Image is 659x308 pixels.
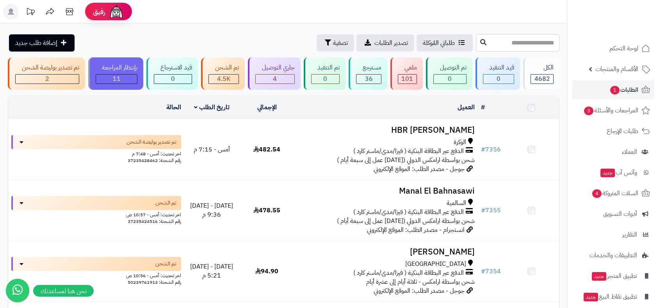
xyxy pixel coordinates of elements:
h3: [PERSON_NAME] [297,247,475,256]
a: تطبيق المتجرجديد [572,267,654,285]
span: 4 [273,74,277,84]
div: بإنتظار المراجعة [96,63,138,72]
span: طلباتي المُوكلة [423,38,455,48]
span: السالمية [447,199,466,208]
div: ملغي [398,63,417,72]
span: الطلبات [609,84,638,95]
div: تم التنفيذ [311,63,340,72]
a: طلباتي المُوكلة [417,34,473,52]
a: تم الشحن 4.5K [199,57,246,90]
a: وآتس آبجديد [572,163,654,182]
div: اخر تحديث: أمس - 7:48 م [11,149,181,157]
span: 482.54 [253,145,280,154]
a: العملاء [572,142,654,161]
span: 0 [323,74,327,84]
a: تطبيق نقاط البيعجديد [572,287,654,306]
div: 0 [434,75,466,84]
span: تصدير الطلبات [374,38,408,48]
a: قيد الاسترجاع 0 [145,57,199,90]
span: تصفية [333,38,348,48]
a: المراجعات والأسئلة3 [572,101,654,120]
a: # [481,103,485,112]
span: رقم الشحنة: 37235424516 [128,218,181,225]
span: 3 [584,107,593,115]
span: تطبيق نقاط البيع [583,291,637,302]
a: إضافة طلب جديد [9,34,75,52]
a: التطبيقات والخدمات [572,246,654,265]
span: # [481,145,485,154]
span: شحن بواسطة ارامكس الدولي ([DATE] عمل إلى سبعة أيام ) [337,216,475,226]
span: جوجل - مصدر الطلب: الموقع الإلكتروني [374,164,465,174]
a: تم التوصيل 0 [424,57,474,90]
div: 0 [483,75,514,84]
span: [DATE] - [DATE] 5:21 م [190,262,233,280]
div: الكل [531,63,554,72]
span: رقم الشحنة: 50239761913 [128,279,181,286]
span: 478.55 [253,206,280,215]
img: ai-face.png [109,4,124,20]
a: أدوات التسويق [572,205,654,223]
span: 0 [171,74,175,84]
span: جديد [584,293,598,301]
a: الطلبات1 [572,80,654,99]
div: 36 [356,75,381,84]
div: تم التوصيل [433,63,467,72]
div: قيد الاسترجاع [154,63,192,72]
span: تطبيق المتجر [591,271,637,281]
div: جاري التوصيل [255,63,295,72]
a: السلات المتروكة4 [572,184,654,203]
a: مسترجع 36 [347,57,389,90]
span: الوكرة [454,138,466,147]
a: تم تصدير بوليصة الشحن 2 [6,57,87,90]
div: 4 [256,75,294,84]
span: رقم الشحنة: 37235428462 [128,157,181,164]
div: 0 [154,75,192,84]
span: شحن بواسطة ارامكس - ثلاثة أيام إلى عشرة أيام [366,277,475,287]
span: تم الشحن [155,199,176,207]
span: الدفع عبر البطاقة البنكية ( فيزا/مدى/ماستر كارد ) [353,147,464,156]
span: وآتس آب [600,167,637,178]
span: 1 [610,86,620,94]
span: جديد [600,169,615,177]
a: تصدير الطلبات [356,34,414,52]
span: 2 [45,74,49,84]
span: رفيق [93,7,105,16]
div: 11 [96,75,137,84]
span: الأقسام والمنتجات [595,64,638,75]
span: 4682 [534,74,550,84]
span: تم تصدير بوليصة الشحن [126,138,176,146]
span: التقارير [622,229,637,240]
span: طلبات الإرجاع [607,126,638,137]
div: 0 [312,75,340,84]
img: logo-2.png [606,20,652,36]
h3: HBR [PERSON_NAME] [297,126,475,135]
span: المراجعات والأسئلة [583,105,638,116]
span: أدوات التسويق [603,208,637,219]
span: السلات المتروكة [591,188,638,199]
a: الحالة [166,103,181,112]
span: أمس - 7:15 م [194,145,230,154]
a: طلبات الإرجاع [572,122,654,141]
div: قيد التنفيذ [483,63,515,72]
a: تحديثات المنصة [21,4,40,21]
span: 11 [113,74,121,84]
a: الكل4682 [522,57,561,90]
div: تم الشحن [208,63,239,72]
a: #7354 [481,267,501,276]
span: لوحة التحكم [609,43,638,54]
span: 36 [365,74,373,84]
a: جاري التوصيل 4 [246,57,302,90]
span: تم الشحن [155,260,176,268]
span: التطبيقات والخدمات [590,250,637,261]
span: 4.5K [217,74,230,84]
div: اخر تحديث: أمس - 10:56 ص [11,271,181,279]
span: # [481,267,485,276]
div: مسترجع [356,63,381,72]
span: 0 [448,74,452,84]
h3: Manal El Bahnasawi [297,187,475,196]
a: ملغي 101 [389,57,424,90]
span: 0 [497,74,500,84]
a: التقارير [572,225,654,244]
span: جوجل - مصدر الطلب: الموقع الإلكتروني [374,286,465,296]
span: جديد [592,272,606,281]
